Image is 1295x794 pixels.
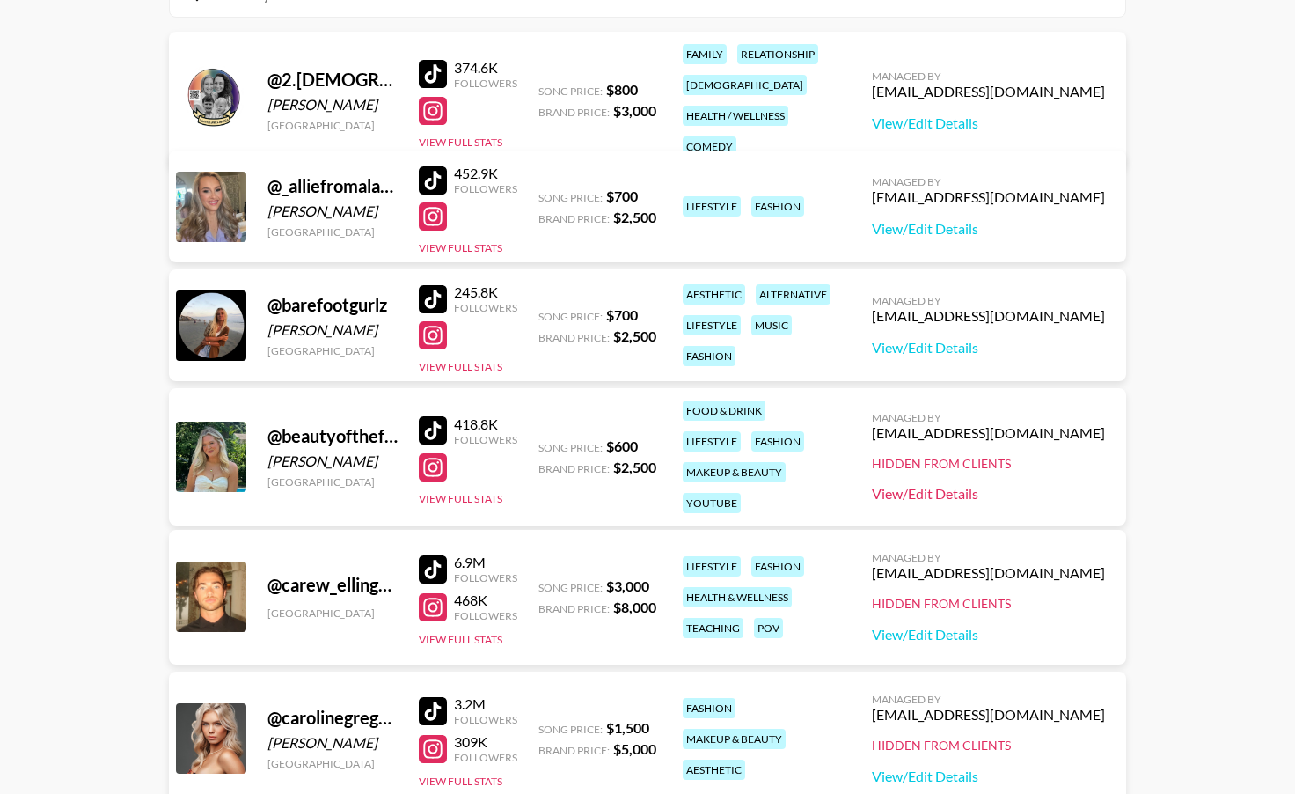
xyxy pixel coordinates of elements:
[613,740,656,757] strong: $ 5,000
[267,757,398,770] div: [GEOGRAPHIC_DATA]
[683,75,807,95] div: [DEMOGRAPHIC_DATA]
[683,698,735,718] div: fashion
[267,96,398,114] div: [PERSON_NAME]
[419,136,502,149] button: View Full Stats
[756,284,830,305] div: alternative
[872,596,1105,612] div: Hidden from Clients
[606,577,649,594] strong: $ 3,000
[454,77,517,90] div: Followers
[454,415,517,433] div: 418.8K
[538,85,603,98] span: Song Price:
[538,602,610,615] span: Brand Price:
[419,775,502,788] button: View Full Stats
[267,69,398,91] div: @ 2.[DEMOGRAPHIC_DATA].and.2.babies
[454,609,517,622] div: Followers
[872,220,1105,238] a: View/Edit Details
[454,59,517,77] div: 374.6K
[872,706,1105,724] div: [EMAIL_ADDRESS][DOMAIN_NAME]
[454,733,517,751] div: 309K
[683,284,745,305] div: aesthetic
[267,344,398,357] div: [GEOGRAPHIC_DATA]
[538,744,610,757] span: Brand Price:
[538,581,603,594] span: Song Price:
[613,102,656,119] strong: $ 3,000
[419,633,502,646] button: View Full Stats
[454,433,517,446] div: Followers
[454,713,517,726] div: Followers
[872,188,1105,206] div: [EMAIL_ADDRESS][DOMAIN_NAME]
[872,294,1105,307] div: Managed By
[267,574,398,596] div: @ carew_ellington
[454,165,517,182] div: 452.9K
[538,462,610,475] span: Brand Price:
[872,175,1105,188] div: Managed By
[683,556,741,577] div: lifestyle
[872,339,1105,357] a: View/Edit Details
[613,327,656,344] strong: $ 2,500
[267,202,398,220] div: [PERSON_NAME]
[872,411,1105,424] div: Managed By
[267,734,398,752] div: [PERSON_NAME]
[872,424,1105,442] div: [EMAIL_ADDRESS][DOMAIN_NAME]
[267,294,398,316] div: @ barefootgurlz
[872,70,1105,83] div: Managed By
[613,209,656,225] strong: $ 2,500
[454,554,517,571] div: 6.9M
[454,592,517,609] div: 468K
[751,315,792,335] div: music
[454,283,517,301] div: 245.8K
[683,760,745,780] div: aesthetic
[683,315,741,335] div: lifestyle
[454,751,517,764] div: Followers
[419,492,502,505] button: View Full Stats
[872,564,1105,582] div: [EMAIL_ADDRESS][DOMAIN_NAME]
[538,310,603,323] span: Song Price:
[683,106,788,126] div: health / wellness
[538,106,610,119] span: Brand Price:
[267,425,398,447] div: @ beautyofthefoodie
[683,44,727,64] div: family
[606,437,638,454] strong: $ 600
[606,306,638,323] strong: $ 700
[606,719,649,736] strong: $ 1,500
[267,607,398,620] div: [GEOGRAPHIC_DATA]
[751,556,804,577] div: fashion
[872,456,1105,472] div: Hidden from Clients
[683,618,743,638] div: teaching
[538,191,603,204] span: Song Price:
[683,346,735,366] div: fashion
[751,431,804,452] div: fashion
[683,493,741,513] div: youtube
[267,321,398,339] div: [PERSON_NAME]
[872,114,1105,132] a: View/Edit Details
[613,459,656,475] strong: $ 2,500
[613,599,656,615] strong: $ 8,000
[737,44,818,64] div: relationship
[683,401,765,421] div: food & drink
[872,485,1105,503] a: View/Edit Details
[267,175,398,197] div: @ _alliefromalabama_
[683,462,786,482] div: makeup & beauty
[751,196,804,217] div: fashion
[538,723,603,736] span: Song Price:
[683,431,741,452] div: lifestyle
[683,587,792,607] div: health & wellness
[267,452,398,470] div: [PERSON_NAME]
[419,360,502,373] button: View Full Stats
[538,441,603,454] span: Song Price:
[872,693,1105,706] div: Managed By
[872,768,1105,785] a: View/Edit Details
[872,626,1105,643] a: View/Edit Details
[872,551,1105,564] div: Managed By
[754,618,783,638] div: pov
[419,241,502,254] button: View Full Stats
[606,187,638,204] strong: $ 700
[538,212,610,225] span: Brand Price:
[872,83,1105,100] div: [EMAIL_ADDRESS][DOMAIN_NAME]
[267,119,398,132] div: [GEOGRAPHIC_DATA]
[683,729,786,749] div: makeup & beauty
[683,196,741,217] div: lifestyle
[267,475,398,489] div: [GEOGRAPHIC_DATA]
[606,81,638,98] strong: $ 800
[454,182,517,195] div: Followers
